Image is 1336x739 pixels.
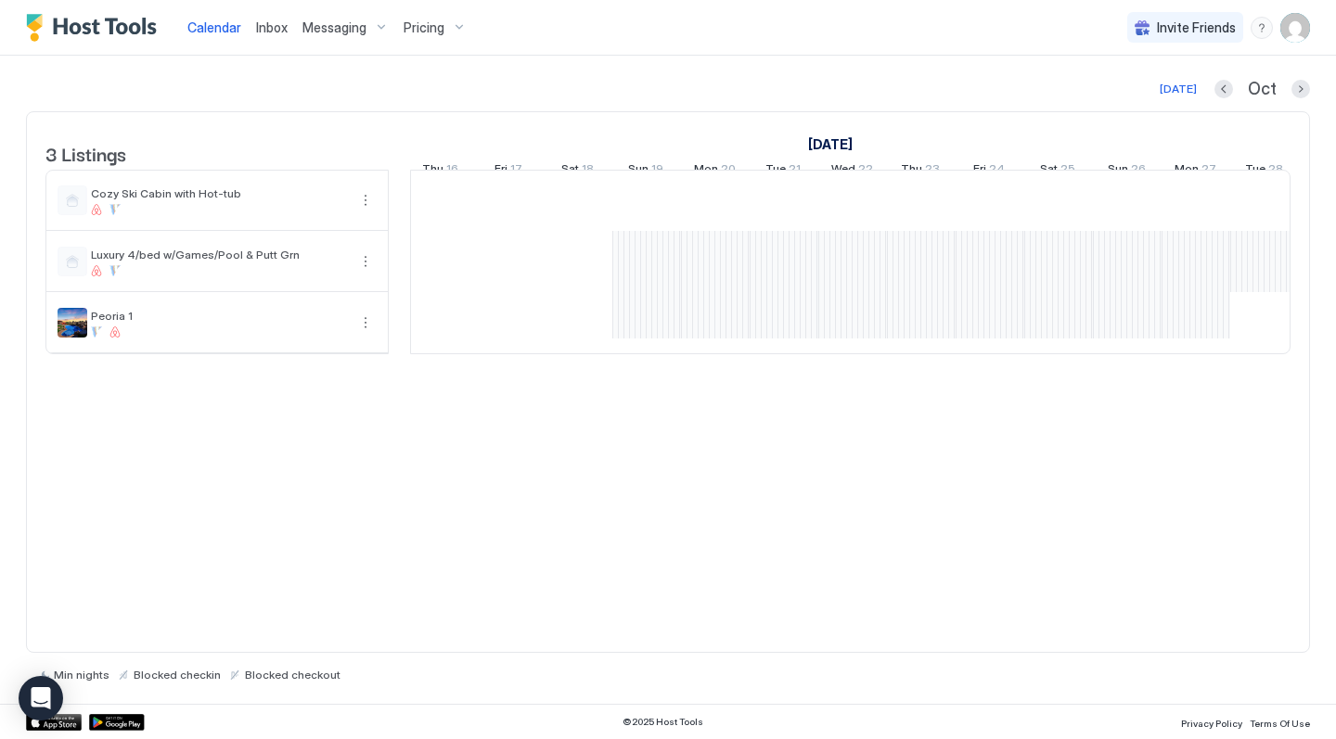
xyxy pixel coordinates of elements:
[989,161,1005,181] span: 24
[45,139,126,167] span: 3 Listings
[623,716,703,728] span: © 2025 Host Tools
[510,161,522,181] span: 17
[302,19,366,36] span: Messaging
[765,161,786,181] span: Tue
[557,158,598,185] a: October 18, 2025
[91,186,347,200] span: Cozy Ski Cabin with Hot-tub
[1103,158,1150,185] a: October 26, 2025
[651,161,663,181] span: 19
[694,161,718,181] span: Mon
[803,131,857,158] a: October 1, 2025
[925,161,940,181] span: 23
[91,248,347,261] span: Luxury 4/bed w/Games/Pool & Putt Grn
[761,158,805,185] a: October 21, 2025
[1175,161,1199,181] span: Mon
[245,668,340,682] span: Blocked checkout
[973,161,986,181] span: Fri
[623,158,668,185] a: October 19, 2025
[417,158,463,185] a: October 16, 2025
[19,676,63,720] div: Open Intercom Messenger
[1268,161,1283,181] span: 28
[1248,79,1277,100] span: Oct
[1280,13,1310,43] div: User profile
[354,189,377,211] button: More options
[495,161,507,181] span: Fri
[1157,19,1236,36] span: Invite Friends
[1108,161,1128,181] span: Sun
[354,189,377,211] div: menu
[490,158,527,185] a: October 17, 2025
[561,161,579,181] span: Sat
[1201,161,1216,181] span: 27
[404,19,444,36] span: Pricing
[354,250,377,273] div: menu
[446,161,458,181] span: 16
[1160,81,1197,97] div: [DATE]
[26,14,165,42] a: Host Tools Logo
[896,158,944,185] a: October 23, 2025
[1214,80,1233,98] button: Previous month
[26,714,82,731] a: App Store
[1250,712,1310,732] a: Terms Of Use
[91,309,347,323] span: Peoria 1
[1131,161,1146,181] span: 26
[827,158,878,185] a: October 22, 2025
[831,161,855,181] span: Wed
[858,161,873,181] span: 22
[58,308,87,338] div: listing image
[1291,80,1310,98] button: Next month
[721,161,736,181] span: 20
[134,668,221,682] span: Blocked checkin
[1170,158,1221,185] a: October 27, 2025
[689,158,740,185] a: October 20, 2025
[422,161,443,181] span: Thu
[256,19,288,35] span: Inbox
[89,714,145,731] a: Google Play Store
[54,668,109,682] span: Min nights
[354,312,377,334] button: More options
[354,250,377,273] button: More options
[969,158,1009,185] a: October 24, 2025
[1040,161,1058,181] span: Sat
[1181,712,1242,732] a: Privacy Policy
[1181,718,1242,729] span: Privacy Policy
[789,161,801,181] span: 21
[354,312,377,334] div: menu
[187,18,241,37] a: Calendar
[1240,158,1288,185] a: October 28, 2025
[1250,718,1310,729] span: Terms Of Use
[1157,78,1200,100] button: [DATE]
[187,19,241,35] span: Calendar
[628,161,649,181] span: Sun
[1245,161,1265,181] span: Tue
[901,161,922,181] span: Thu
[582,161,594,181] span: 18
[1251,17,1273,39] div: menu
[1035,158,1080,185] a: October 25, 2025
[256,18,288,37] a: Inbox
[1060,161,1075,181] span: 25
